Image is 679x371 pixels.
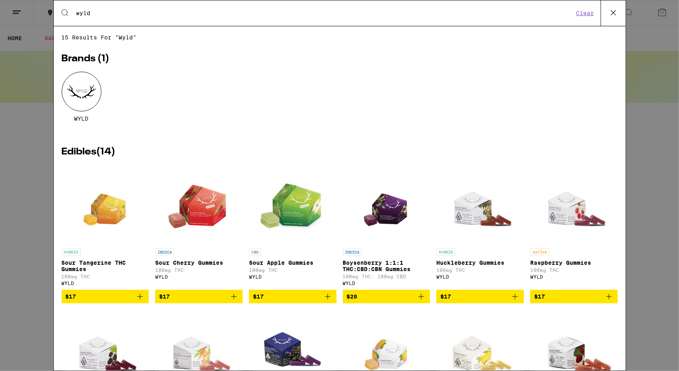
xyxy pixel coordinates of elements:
[253,293,264,300] span: $17
[62,248,81,256] p: HYBRID
[436,165,524,290] a: Open page for Huckleberry Gummies from WYLD
[253,165,333,244] img: WYLD - Sour Apple Gummies
[62,34,618,41] span: 15 results for "wyld"
[5,6,57,12] span: Hi. Need any help?
[530,248,549,256] p: SATIVA
[343,165,430,290] a: Open page for Boysenberry 1:1:1 THC:CBD:CBN Gummies from WYLD
[62,290,149,303] button: Add to bag
[436,260,524,266] p: Huckleberry Gummies
[249,290,337,303] button: Add to bag
[62,147,618,157] h2: Edibles ( 14 )
[62,281,149,286] div: WYLD
[436,274,524,279] div: WYLD
[436,268,524,273] p: 100mg THC
[62,274,149,279] p: 100mg THC
[530,274,618,279] div: WYLD
[74,115,89,122] span: WYLD
[155,274,243,279] div: WYLD
[155,290,243,303] button: Add to bag
[155,268,243,273] p: 100mg THC
[249,260,337,266] p: Sour Apple Gummies
[440,293,451,300] span: $17
[66,293,76,300] span: $17
[530,268,618,273] p: 100mg THC
[155,165,243,290] a: Open page for Sour Cherry Gummies from WYLD
[249,165,337,290] a: Open page for Sour Apple Gummies from WYLD
[62,260,149,272] p: Sour Tangerine THC Gummies
[249,268,337,273] p: 100mg THC
[343,274,430,279] p: 100mg THC: 100mg CBD
[62,165,149,290] a: Open page for Sour Tangerine THC Gummies from WYLD
[358,165,415,244] img: WYLD - Boysenberry 1:1:1 THC:CBD:CBN Gummies
[249,248,261,256] p: CBD
[436,248,455,256] p: HYBRID
[347,293,358,300] span: $20
[159,165,239,244] img: WYLD - Sour Cherry Gummies
[530,290,618,303] button: Add to bag
[436,290,524,303] button: Add to bag
[534,165,614,244] img: WYLD - Raspberry Gummies
[155,248,174,256] p: INDICA
[62,54,618,64] h2: Brands ( 1 )
[530,165,618,290] a: Open page for Raspberry Gummies from WYLD
[440,165,520,244] img: WYLD - Huckleberry Gummies
[574,10,597,17] button: Clear
[77,165,134,244] img: WYLD - Sour Tangerine THC Gummies
[534,293,545,300] span: $17
[343,281,430,286] div: WYLD
[155,260,243,266] p: Sour Cherry Gummies
[159,293,170,300] span: $17
[343,290,430,303] button: Add to bag
[76,10,574,17] input: Search for products & categories
[343,248,362,256] p: INDICA
[343,260,430,272] p: Boysenberry 1:1:1 THC:CBD:CBN Gummies
[249,274,337,279] div: WYLD
[530,260,618,266] p: Raspberry Gummies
